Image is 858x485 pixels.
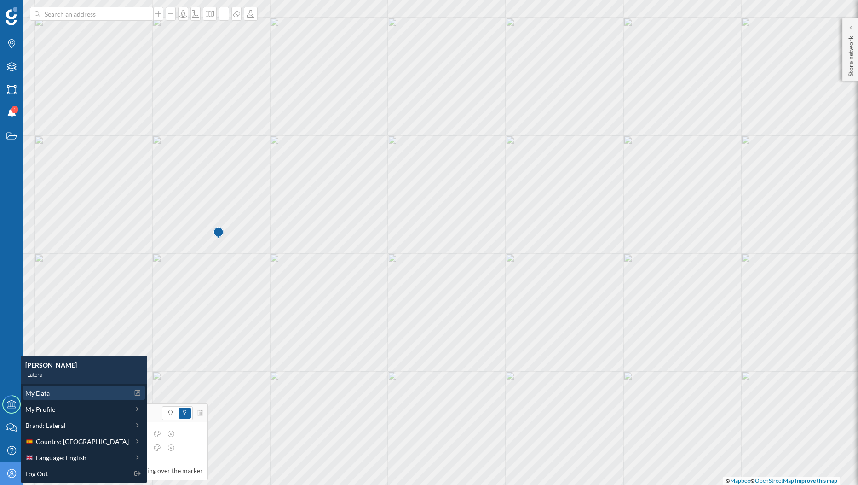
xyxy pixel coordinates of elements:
[25,370,143,379] div: Lateral
[18,6,49,15] span: Support
[213,224,225,242] img: Marker
[25,388,50,398] span: My Data
[723,477,840,485] div: © ©
[36,437,129,446] span: Country: [GEOGRAPHIC_DATA]
[13,105,16,114] span: 1
[795,477,837,484] a: Improve this map
[6,7,17,25] img: Geoblink Logo
[846,32,855,76] p: Store network
[730,477,750,484] a: Mapbox
[25,469,48,479] span: Log Out
[25,404,55,414] span: My Profile
[25,361,143,370] div: [PERSON_NAME]
[755,477,794,484] a: OpenStreetMap
[25,421,66,430] span: Brand: Lateral
[36,453,86,462] span: Language: English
